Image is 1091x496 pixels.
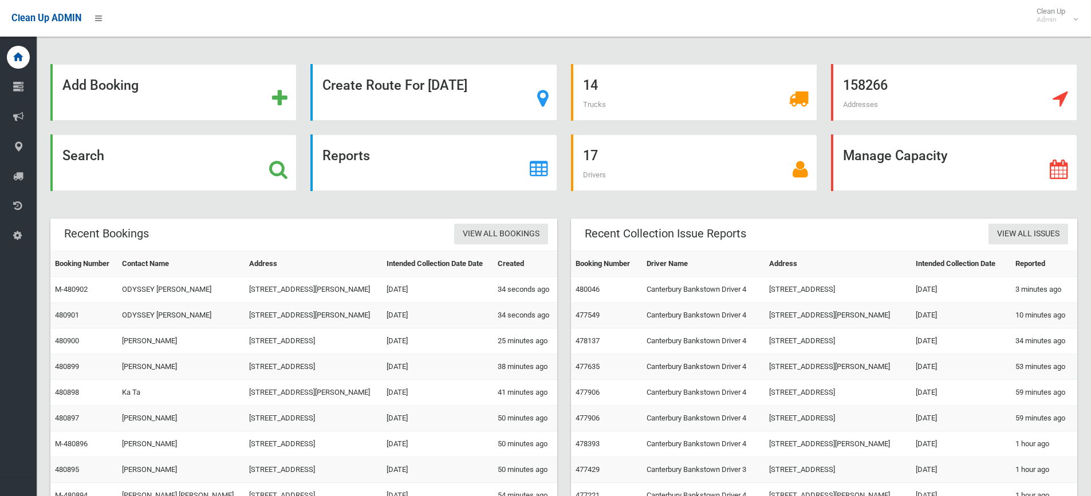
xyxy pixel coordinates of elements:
[382,406,493,431] td: [DATE]
[571,64,817,121] a: 14 Trucks
[911,406,1011,431] td: [DATE]
[382,251,493,277] th: Intended Collection Date Date
[576,414,600,422] a: 477906
[911,354,1011,380] td: [DATE]
[62,148,104,164] strong: Search
[11,13,81,23] span: Clean Up ADMIN
[911,380,1011,406] td: [DATE]
[642,380,765,406] td: Canterbury Bankstown Driver 4
[245,303,381,328] td: [STREET_ADDRESS][PERSON_NAME]
[50,251,117,277] th: Booking Number
[117,431,245,457] td: [PERSON_NAME]
[493,303,557,328] td: 34 seconds ago
[382,303,493,328] td: [DATE]
[50,134,297,191] a: Search
[117,251,245,277] th: Contact Name
[245,431,381,457] td: [STREET_ADDRESS]
[62,77,139,93] strong: Add Booking
[1011,251,1077,277] th: Reported
[571,251,643,277] th: Booking Number
[55,414,79,422] a: 480897
[310,64,557,121] a: Create Route For [DATE]
[1011,328,1077,354] td: 34 minutes ago
[55,465,79,474] a: 480895
[642,303,765,328] td: Canterbury Bankstown Driver 4
[576,465,600,474] a: 477429
[382,354,493,380] td: [DATE]
[117,328,245,354] td: [PERSON_NAME]
[642,251,765,277] th: Driver Name
[245,380,381,406] td: [STREET_ADDRESS][PERSON_NAME]
[1011,303,1077,328] td: 10 minutes ago
[576,362,600,371] a: 477635
[576,311,600,319] a: 477549
[55,362,79,371] a: 480899
[831,64,1077,121] a: 158266 Addresses
[642,406,765,431] td: Canterbury Bankstown Driver 4
[117,277,245,303] td: ODYSSEY [PERSON_NAME]
[1031,7,1077,24] span: Clean Up
[245,277,381,303] td: [STREET_ADDRESS][PERSON_NAME]
[576,388,600,396] a: 477906
[765,277,911,303] td: [STREET_ADDRESS]
[382,380,493,406] td: [DATE]
[117,457,245,483] td: [PERSON_NAME]
[911,303,1011,328] td: [DATE]
[245,406,381,431] td: [STREET_ADDRESS]
[117,406,245,431] td: [PERSON_NAME]
[493,457,557,483] td: 50 minutes ago
[576,285,600,293] a: 480046
[310,134,557,191] a: Reports
[117,303,245,328] td: ODYSSEY [PERSON_NAME]
[454,224,548,245] a: View All Bookings
[571,223,760,245] header: Recent Collection Issue Reports
[493,251,557,277] th: Created
[382,277,493,303] td: [DATE]
[245,328,381,354] td: [STREET_ADDRESS]
[117,380,245,406] td: Ka Ta
[843,100,878,109] span: Addresses
[55,285,88,293] a: M-480902
[583,77,598,93] strong: 14
[245,354,381,380] td: [STREET_ADDRESS]
[831,134,1077,191] a: Manage Capacity
[911,457,1011,483] td: [DATE]
[382,457,493,483] td: [DATE]
[571,134,817,191] a: 17 Drivers
[642,431,765,457] td: Canterbury Bankstown Driver 4
[765,303,911,328] td: [STREET_ADDRESS][PERSON_NAME]
[245,457,381,483] td: [STREET_ADDRESS]
[576,336,600,345] a: 478137
[322,77,467,93] strong: Create Route For [DATE]
[1011,277,1077,303] td: 3 minutes ago
[245,251,381,277] th: Address
[1011,354,1077,380] td: 53 minutes ago
[642,277,765,303] td: Canterbury Bankstown Driver 4
[765,354,911,380] td: [STREET_ADDRESS][PERSON_NAME]
[765,251,911,277] th: Address
[1011,406,1077,431] td: 59 minutes ago
[493,431,557,457] td: 50 minutes ago
[576,439,600,448] a: 478393
[1037,15,1065,24] small: Admin
[843,148,947,164] strong: Manage Capacity
[50,64,297,121] a: Add Booking
[765,457,911,483] td: [STREET_ADDRESS]
[765,328,911,354] td: [STREET_ADDRESS]
[382,328,493,354] td: [DATE]
[843,77,888,93] strong: 158266
[493,328,557,354] td: 25 minutes ago
[642,328,765,354] td: Canterbury Bankstown Driver 4
[493,277,557,303] td: 34 seconds ago
[911,328,1011,354] td: [DATE]
[642,457,765,483] td: Canterbury Bankstown Driver 3
[55,311,79,319] a: 480901
[55,439,88,448] a: M-480896
[765,406,911,431] td: [STREET_ADDRESS]
[911,431,1011,457] td: [DATE]
[55,388,79,396] a: 480898
[583,170,606,179] span: Drivers
[493,354,557,380] td: 38 minutes ago
[55,336,79,345] a: 480900
[911,277,1011,303] td: [DATE]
